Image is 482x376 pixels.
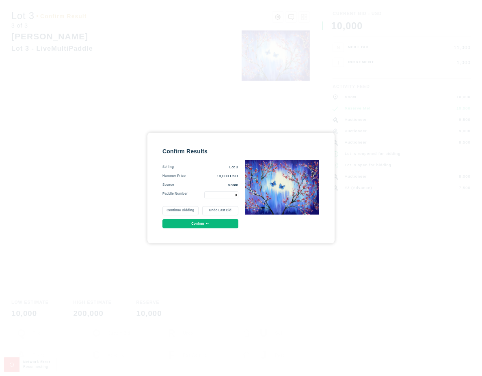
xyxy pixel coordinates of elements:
div: Hammer Price [162,174,186,179]
div: Source [162,183,174,188]
button: Confirm [162,219,238,228]
div: Lot 3 [174,165,238,170]
div: Room [174,183,238,188]
div: 10,000 USD [186,174,238,179]
div: Confirm Results [162,148,238,155]
button: Undo Last Bid [202,206,238,215]
button: Continue Bidding [162,206,199,215]
div: Selling [162,165,174,170]
div: Paddle Number [162,191,188,198]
